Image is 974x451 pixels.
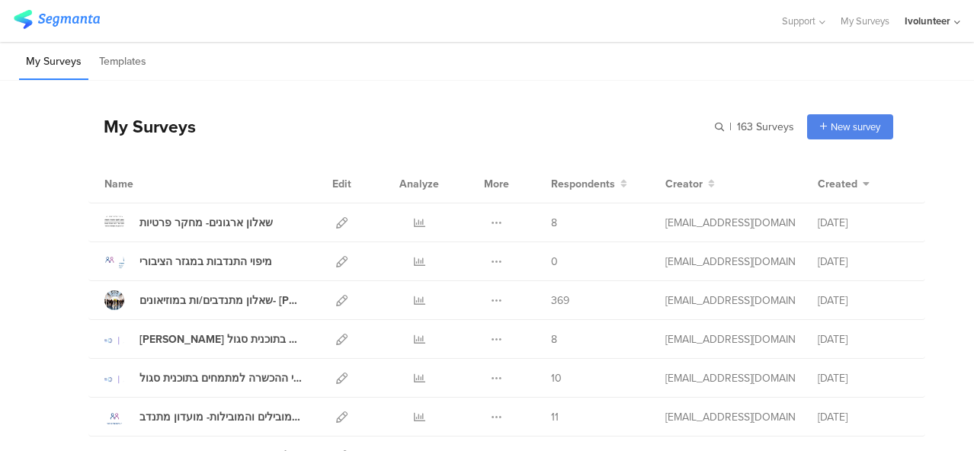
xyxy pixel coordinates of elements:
div: lioraa@ivolunteer.org.il [665,254,795,270]
div: Edit [325,165,358,203]
div: lioraa@ivolunteer.org.il [665,409,795,425]
li: My Surveys [19,44,88,80]
div: שאלון למנהלים/ות בתוכנית סגול [139,331,303,347]
div: מיפוי התנדבות במגזר הציבורי [139,254,272,270]
span: 10 [551,370,562,386]
div: [DATE] [818,331,909,347]
span: 8 [551,215,557,231]
div: My Surveys [88,114,196,139]
span: 163 Surveys [737,119,794,135]
span: | [727,119,734,135]
span: 8 [551,331,557,347]
div: lioraa@ivolunteer.org.il [665,293,795,309]
button: Respondents [551,176,627,192]
div: [DATE] [818,370,909,386]
li: Templates [92,44,153,80]
div: שאלון מתנדבים/ות במוזיאונים- קובי [139,293,303,309]
div: Name [104,176,196,192]
span: Created [818,176,857,192]
div: Analyze [396,165,442,203]
a: שאלון לפני ההכשרה למובילים והמובילות- מועדון מתנדב [104,407,303,427]
span: New survey [831,120,880,134]
div: שאלון ארגונים- מחקר פרטיות [139,215,273,231]
div: [DATE] [818,254,909,270]
a: שאלון ארגונים- מחקר פרטיות [104,213,273,232]
span: 11 [551,409,559,425]
div: [DATE] [818,215,909,231]
a: שאלון אחרי ההכשרה למתמחים בתוכנית סגול [104,368,303,388]
a: [PERSON_NAME] למנהלים/ות בתוכנית סגול [104,329,303,349]
span: Creator [665,176,703,192]
span: Respondents [551,176,615,192]
a: מיפוי התנדבות במגזר הציבורי [104,251,272,271]
div: lioraa@ivolunteer.org.il [665,331,795,347]
span: 0 [551,254,558,270]
button: Creator [665,176,715,192]
div: שאלון לפני ההכשרה למובילים והמובילות- מועדון מתנדב [139,409,303,425]
div: lioraa@ivolunteer.org.il [665,215,795,231]
div: [DATE] [818,409,909,425]
span: 369 [551,293,569,309]
div: More [480,165,513,203]
div: שאלון אחרי ההכשרה למתמחים בתוכנית סגול [139,370,303,386]
img: segmanta logo [14,10,100,29]
a: שאלון מתנדבים/ות במוזיאונים- [PERSON_NAME] [104,290,303,310]
div: lioraa@ivolunteer.org.il [665,370,795,386]
span: Support [782,14,815,28]
div: [DATE] [818,293,909,309]
button: Created [818,176,870,192]
div: Ivolunteer [905,14,950,28]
